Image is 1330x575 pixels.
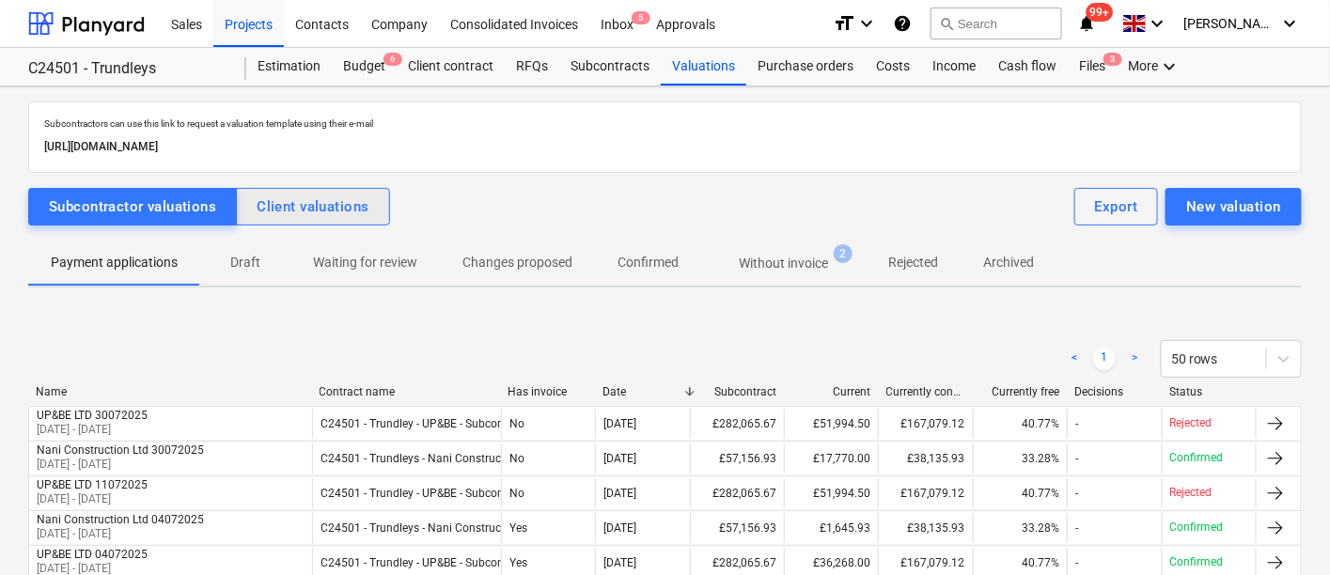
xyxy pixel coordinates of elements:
p: Archived [983,253,1034,272]
div: Files [1068,48,1117,85]
a: Purchase orders [746,48,865,85]
button: Export [1074,188,1159,225]
div: Export [1095,194,1138,219]
p: Confirmed [618,253,679,272]
a: Cash flow [987,48,1068,85]
div: Subcontract [697,385,777,398]
span: 3 [1103,53,1122,66]
p: [DATE] - [DATE] [37,422,148,438]
div: - [1075,417,1078,430]
a: Estimation [246,48,332,85]
div: £51,994.50 [784,478,878,508]
div: [DATE] [603,521,636,535]
div: £57,156.93 [690,513,784,543]
div: £1,645.93 [784,513,878,543]
div: C24501 - Trundleys - Nani Construction [321,521,521,535]
div: UP&BE LTD 30072025 [37,409,148,422]
div: Name [36,385,305,398]
p: Without invoice [739,254,828,273]
a: Previous page [1063,348,1086,370]
span: 2 [834,244,853,263]
div: £282,065.67 [690,478,784,508]
a: Files3 [1068,48,1117,85]
div: No [501,409,595,439]
div: Has invoice [509,385,588,398]
p: [DATE] - [DATE] [37,457,204,473]
div: Current [791,385,871,398]
p: Confirmed [1170,450,1224,466]
span: 6 [383,53,402,66]
p: Confirmed [1170,554,1224,570]
div: Budget [332,48,397,85]
i: format_size [833,12,855,35]
span: [PERSON_NAME] [1183,16,1277,31]
span: 33.28% [1022,521,1059,535]
a: Valuations [661,48,746,85]
button: Search [931,8,1062,39]
div: [DATE] [603,556,636,569]
div: - [1075,556,1078,569]
div: Nani Construction Ltd 04072025 [37,513,204,526]
i: keyboard_arrow_down [1146,12,1168,35]
p: Payment applications [51,253,178,272]
a: Subcontracts [559,48,661,85]
div: [DATE] [603,417,636,430]
div: Decisions [1075,385,1155,398]
span: 33.28% [1022,452,1059,465]
p: [DATE] - [DATE] [37,491,148,507]
i: keyboard_arrow_down [1279,12,1302,35]
span: 99+ [1087,3,1114,22]
i: Knowledge base [893,12,912,35]
span: 40.77% [1022,556,1059,569]
button: Subcontractor valuations [28,188,237,225]
div: £57,156.93 [690,443,784,474]
div: No [501,443,595,474]
div: - [1075,452,1078,465]
div: £38,135.93 [878,443,972,474]
div: - [1075,487,1078,500]
div: UP&BE LTD 11072025 [37,478,148,491]
a: Client contract [397,48,505,85]
div: Subcontractor valuations [49,194,216,219]
i: keyboard_arrow_down [855,12,878,35]
p: Rejected [1170,415,1213,431]
span: search [939,16,954,31]
div: No [501,478,595,508]
div: Status [1169,385,1249,398]
a: Page 1 is your current page [1093,348,1116,370]
span: 5 [632,11,650,24]
p: Rejected [888,253,938,272]
a: Income [921,48,987,85]
div: C24501 - Trundley - UP&BE - Subcontract Order [321,417,557,430]
div: £51,994.50 [784,409,878,439]
div: £167,079.12 [878,409,972,439]
p: Changes proposed [462,253,572,272]
p: Waiting for review [313,253,417,272]
p: Draft [223,253,268,272]
div: £282,065.67 [690,409,784,439]
div: Currently free [980,385,1060,398]
button: Client valuations [236,188,389,225]
div: C24501 - Trundleys - Nani Construction [321,452,521,465]
div: UP&BE LTD 04072025 [37,548,148,561]
i: keyboard_arrow_down [1158,55,1181,78]
div: Nani Construction Ltd 30072025 [37,443,204,457]
p: Rejected [1170,485,1213,501]
div: C24501 - Trundley - UP&BE - Subcontract Order [321,556,557,569]
div: RFQs [505,48,559,85]
div: £17,770.00 [784,443,878,474]
div: New valuation [1186,194,1281,219]
a: Next page [1123,348,1146,370]
div: [DATE] [603,452,636,465]
p: [URL][DOMAIN_NAME] [44,137,1286,157]
div: Contract name [320,385,493,398]
div: More [1117,48,1192,85]
div: - [1075,521,1078,535]
a: Costs [865,48,921,85]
